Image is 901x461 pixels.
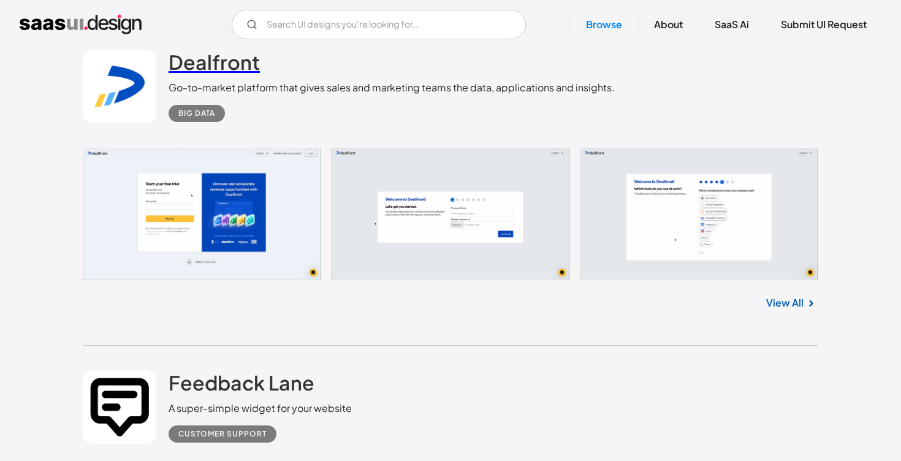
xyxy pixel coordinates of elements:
[169,370,314,395] h2: Feedback Lane
[169,80,615,95] div: Go-to-market platform that gives sales and marketing teams the data, applications and insights.
[232,10,526,39] form: Email Form
[178,106,215,121] div: Big Data
[178,427,267,441] div: Customer Support
[169,370,314,401] a: Feedback Lane
[639,11,698,38] a: About
[766,11,881,38] a: Submit UI Request
[700,11,764,38] a: SaaS Ai
[169,401,352,416] div: A super-simple widget for your website
[169,50,260,80] a: Dealfront
[20,15,142,34] a: home
[571,11,637,38] a: Browse
[169,50,260,74] h2: Dealfront
[232,10,526,39] input: Search UI designs you're looking for...
[766,295,804,310] a: View All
